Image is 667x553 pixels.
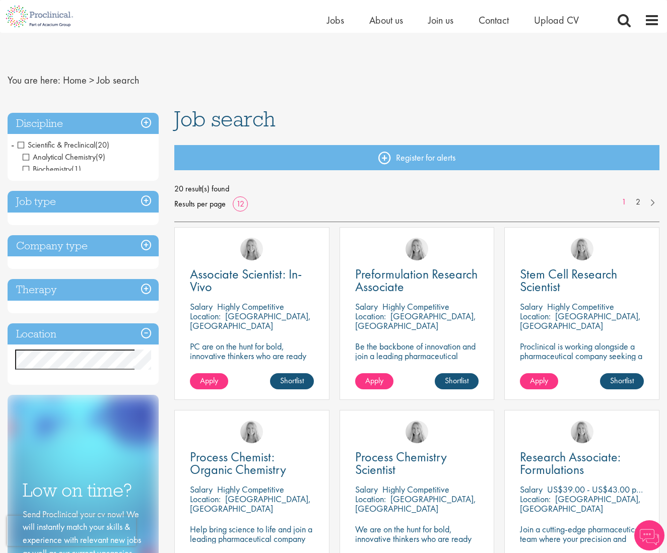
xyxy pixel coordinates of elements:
[520,301,543,312] span: Salary
[355,493,386,505] span: Location:
[520,451,644,476] a: Research Associate: Formulations
[520,493,641,514] p: [GEOGRAPHIC_DATA], [GEOGRAPHIC_DATA]
[534,14,579,27] span: Upload CV
[634,520,664,550] img: Chatbot
[8,74,60,87] span: You are here:
[547,301,614,312] p: Highly Competitive
[174,181,659,196] span: 20 result(s) found
[190,301,213,312] span: Salary
[571,421,593,443] img: Shannon Briggs
[355,268,479,293] a: Preformulation Research Associate
[369,14,403,27] a: About us
[520,493,551,505] span: Location:
[174,105,276,132] span: Job search
[97,74,139,87] span: Job search
[190,373,228,389] a: Apply
[89,74,94,87] span: >
[520,310,551,322] span: Location:
[600,373,644,389] a: Shortlist
[72,164,81,174] span: (1)
[530,375,548,386] span: Apply
[365,375,383,386] span: Apply
[190,451,314,476] a: Process Chemist: Organic Chemistry
[382,301,449,312] p: Highly Competitive
[217,301,284,312] p: Highly Competitive
[23,152,96,162] span: Analytical Chemistry
[355,301,378,312] span: Salary
[8,279,159,301] h3: Therapy
[18,140,109,150] span: Scientific & Preclinical
[190,448,286,478] span: Process Chemist: Organic Chemistry
[190,493,311,514] p: [GEOGRAPHIC_DATA], [GEOGRAPHIC_DATA]
[520,448,621,478] span: Research Associate: Formulations
[631,196,645,208] a: 2
[355,448,447,478] span: Process Chemistry Scientist
[382,483,449,495] p: Highly Competitive
[435,373,479,389] a: Shortlist
[520,268,644,293] a: Stem Cell Research Scientist
[174,145,659,170] a: Register for alerts
[406,421,428,443] img: Shannon Briggs
[571,238,593,260] img: Shannon Briggs
[96,152,105,162] span: (9)
[190,483,213,495] span: Salary
[327,14,344,27] a: Jobs
[8,113,159,134] h3: Discipline
[355,310,386,322] span: Location:
[63,74,87,87] a: breadcrumb link
[23,152,105,162] span: Analytical Chemistry
[190,341,314,389] p: PC are on the hunt for bold, innovative thinkers who are ready to help push the boundaries of sci...
[190,268,314,293] a: Associate Scientist: In-Vivo
[479,14,509,27] a: Contact
[200,375,218,386] span: Apply
[233,198,248,209] a: 12
[355,493,476,514] p: [GEOGRAPHIC_DATA], [GEOGRAPHIC_DATA]
[95,140,109,150] span: (20)
[190,310,311,331] p: [GEOGRAPHIC_DATA], [GEOGRAPHIC_DATA]
[270,373,314,389] a: Shortlist
[355,341,479,380] p: Be the backbone of innovation and join a leading pharmaceutical company to help keep life-changin...
[7,516,136,546] iframe: reCAPTCHA
[520,341,644,380] p: Proclinical is working alongside a pharmaceutical company seeking a Stem Cell Research Scientist ...
[190,265,302,295] span: Associate Scientist: In-Vivo
[240,421,263,443] img: Shannon Briggs
[217,483,284,495] p: Highly Competitive
[8,323,159,345] h3: Location
[520,483,543,495] span: Salary
[240,238,263,260] a: Shannon Briggs
[174,196,226,212] span: Results per page
[23,164,81,174] span: Biochemistry
[8,235,159,257] h3: Company type
[406,238,428,260] img: Shannon Briggs
[190,493,221,505] span: Location:
[520,265,617,295] span: Stem Cell Research Scientist
[23,480,144,500] h3: Low on time?
[547,483,660,495] p: US$39.00 - US$43.00 per hour
[11,137,14,152] span: -
[355,483,378,495] span: Salary
[520,310,641,331] p: [GEOGRAPHIC_DATA], [GEOGRAPHIC_DATA]
[355,310,476,331] p: [GEOGRAPHIC_DATA], [GEOGRAPHIC_DATA]
[190,310,221,322] span: Location:
[355,373,393,389] a: Apply
[23,164,72,174] span: Biochemistry
[355,451,479,476] a: Process Chemistry Scientist
[428,14,453,27] a: Join us
[520,373,558,389] a: Apply
[617,196,631,208] a: 1
[8,191,159,213] h3: Job type
[355,265,478,295] span: Preformulation Research Associate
